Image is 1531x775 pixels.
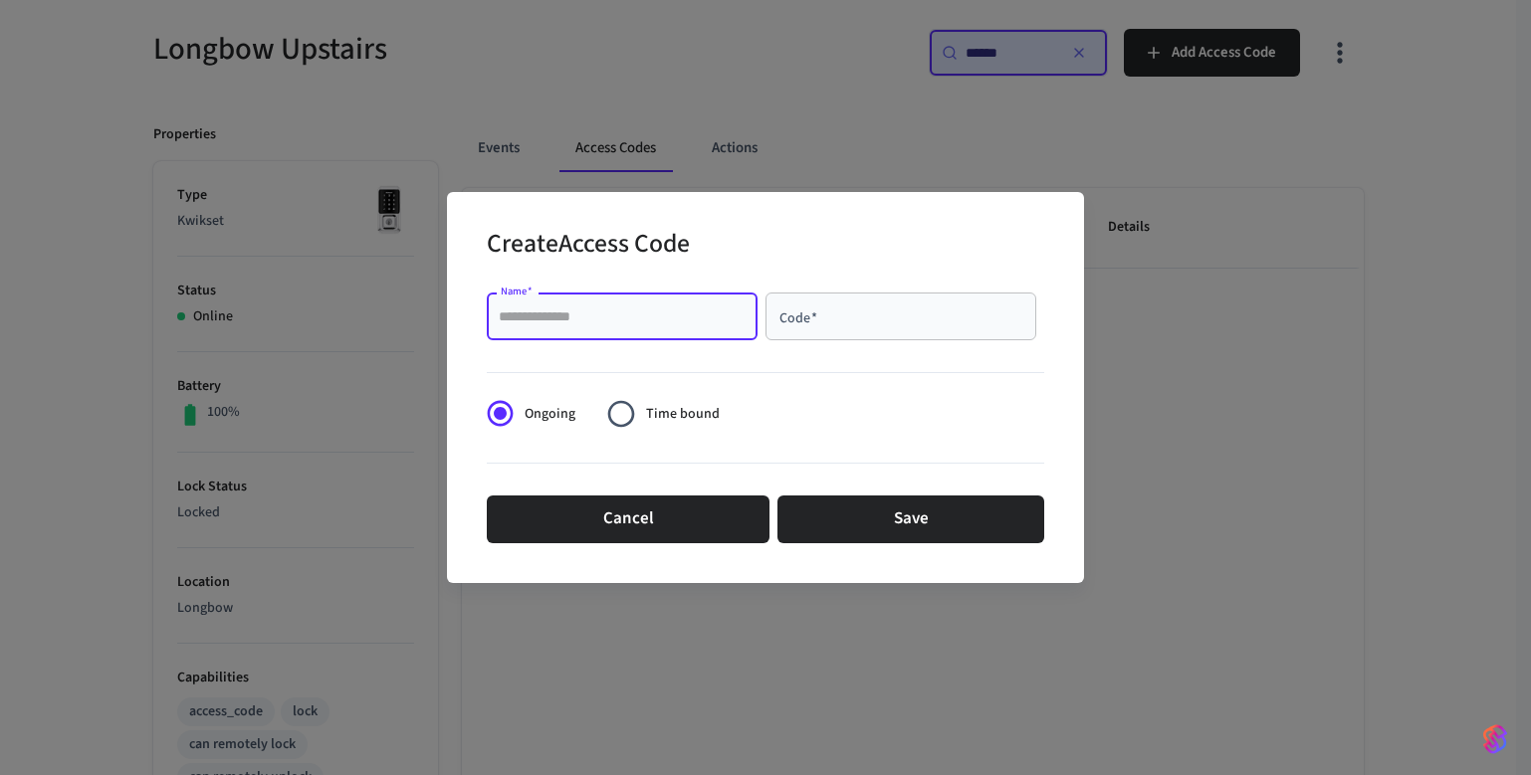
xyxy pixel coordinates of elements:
[646,404,720,425] span: Time bound
[525,404,575,425] span: Ongoing
[777,495,1044,543] button: Save
[487,216,690,277] h2: Create Access Code
[487,495,769,543] button: Cancel
[501,284,533,298] label: Name
[1483,723,1507,755] img: SeamLogoGradient.69752ec5.svg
